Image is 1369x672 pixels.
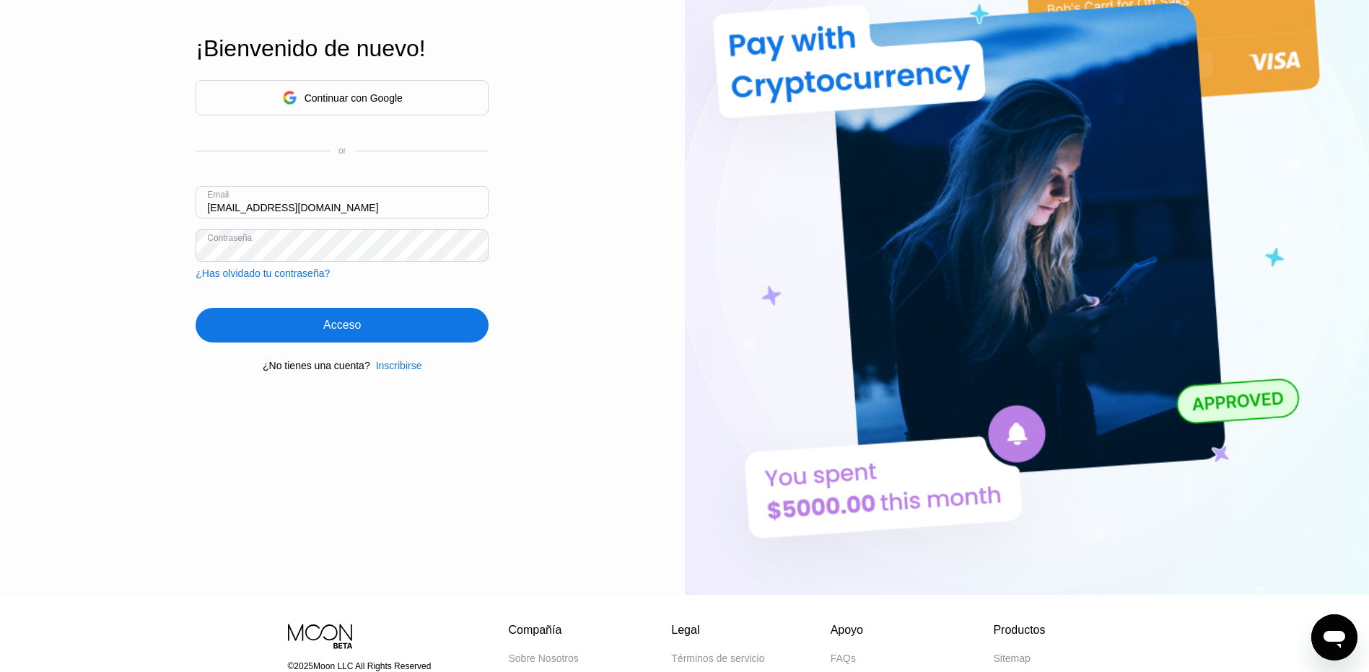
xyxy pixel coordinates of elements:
[831,624,932,637] div: Apoyo
[831,653,856,664] div: FAQs
[263,360,370,371] div: ¿No tienes una cuenta?
[993,653,1030,664] div: Sitemap
[671,653,764,664] div: Términos de servicio
[207,233,252,243] div: Contraseña
[196,308,489,342] div: Acceso
[196,268,330,279] div: ¿Has olvidado tu contraseña?
[207,190,229,200] div: Email
[1311,614,1357,660] iframe: Botón para iniciar la ventana de mensajería
[288,661,444,671] div: © 2025 Moon LLC All Rights Reserved
[509,653,579,664] div: Sobre Nosotros
[993,624,1045,637] div: Productos
[338,146,346,156] div: or
[323,318,361,332] div: Acceso
[305,92,403,104] div: Continuar con Google
[671,624,769,637] div: Legal
[376,360,422,371] div: Inscribirse
[370,360,422,371] div: Inscribirse
[196,80,489,115] div: Continuar con Google
[509,624,610,637] div: Compañía
[196,35,489,62] div: ¡Bienvenido de nuevo!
